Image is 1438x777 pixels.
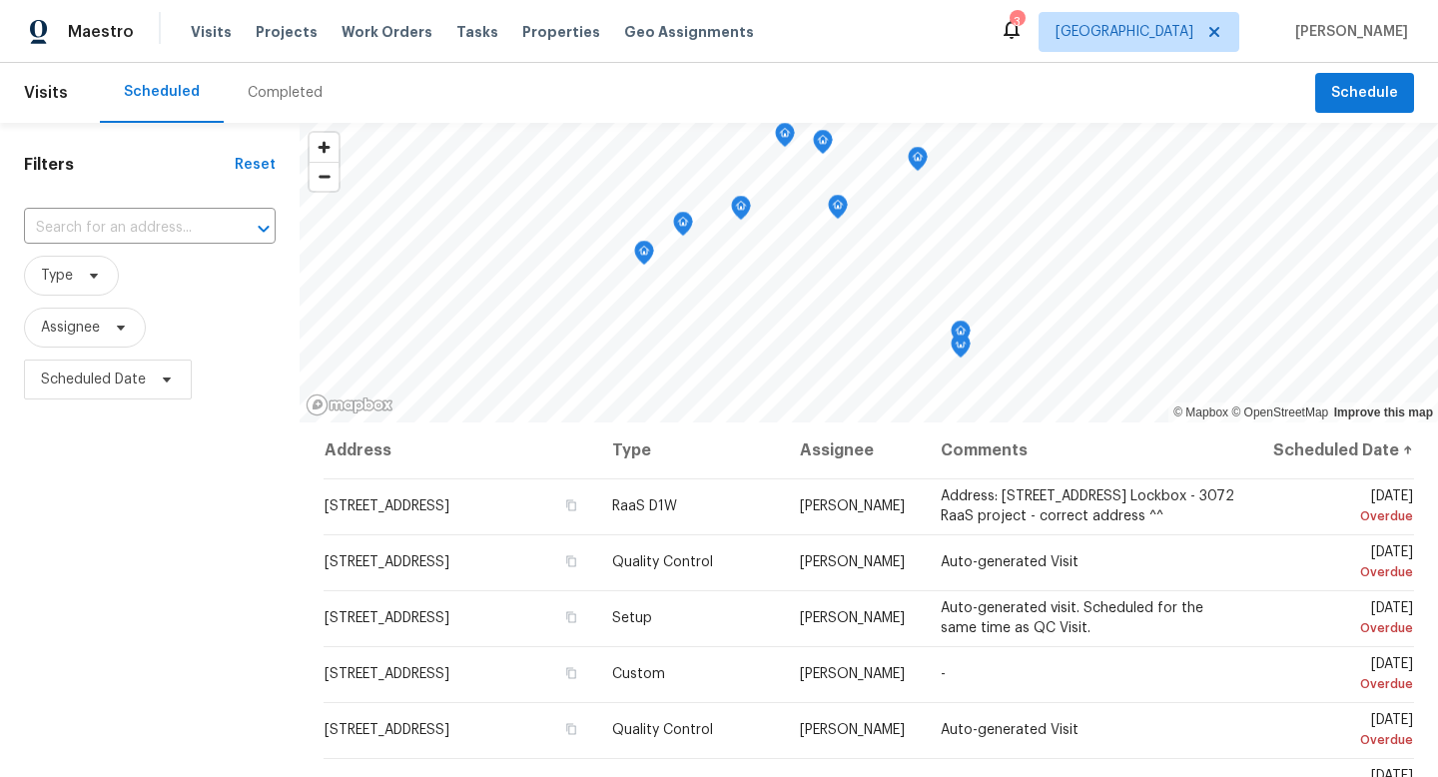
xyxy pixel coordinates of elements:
th: Address [324,422,596,478]
div: Overdue [1268,562,1413,582]
button: Zoom in [310,133,339,162]
span: Zoom out [310,163,339,191]
span: [STREET_ADDRESS] [325,499,449,513]
h1: Filters [24,155,235,175]
span: Quality Control [612,555,713,569]
span: [DATE] [1268,601,1413,638]
span: [PERSON_NAME] [1287,22,1408,42]
span: [DATE] [1268,713,1413,750]
span: [GEOGRAPHIC_DATA] [1056,22,1193,42]
span: Properties [522,22,600,42]
span: Type [41,266,73,286]
span: Geo Assignments [624,22,754,42]
div: Reset [235,155,276,175]
div: Map marker [908,147,928,178]
span: Address: [STREET_ADDRESS] Lockbox - 3072 RaaS project - correct address ^^ [941,489,1234,523]
div: Overdue [1268,674,1413,694]
canvas: Map [300,123,1438,422]
span: [PERSON_NAME] [800,555,905,569]
span: Auto-generated Visit [941,555,1078,569]
div: Map marker [731,196,751,227]
button: Zoom out [310,162,339,191]
span: [PERSON_NAME] [800,499,905,513]
span: Visits [24,71,68,115]
span: Auto-generated visit. Scheduled for the same time as QC Visit. [941,601,1203,635]
span: [DATE] [1268,489,1413,526]
div: Map marker [673,212,693,243]
div: Scheduled [124,82,200,102]
span: Work Orders [342,22,432,42]
span: RaaS D1W [612,499,677,513]
span: Assignee [41,318,100,338]
span: Schedule [1331,81,1398,106]
button: Copy Address [562,552,580,570]
span: Tasks [456,25,498,39]
span: Quality Control [612,723,713,737]
th: Comments [925,422,1252,478]
th: Scheduled Date ↑ [1252,422,1414,478]
div: Map marker [634,241,654,272]
div: 3 [1010,12,1024,32]
div: Map marker [775,123,795,154]
span: Maestro [68,22,134,42]
span: [STREET_ADDRESS] [325,611,449,625]
input: Search for an address... [24,213,220,244]
button: Copy Address [562,720,580,738]
span: [STREET_ADDRESS] [325,555,449,569]
span: [DATE] [1268,545,1413,582]
span: [STREET_ADDRESS] [325,667,449,681]
a: Mapbox [1173,405,1228,419]
div: Map marker [951,321,971,352]
button: Copy Address [562,664,580,682]
a: Improve this map [1334,405,1433,419]
div: Overdue [1268,506,1413,526]
button: Schedule [1315,73,1414,114]
div: Overdue [1268,730,1413,750]
span: [PERSON_NAME] [800,667,905,681]
div: Overdue [1268,618,1413,638]
div: Completed [248,83,323,103]
span: [PERSON_NAME] [800,611,905,625]
span: Auto-generated Visit [941,723,1078,737]
button: Copy Address [562,496,580,514]
a: OpenStreetMap [1231,405,1328,419]
span: - [941,667,946,681]
div: Map marker [813,130,833,161]
span: [DATE] [1268,657,1413,694]
a: Mapbox homepage [306,393,393,416]
span: Custom [612,667,665,681]
button: Copy Address [562,608,580,626]
span: Visits [191,22,232,42]
span: Projects [256,22,318,42]
span: [STREET_ADDRESS] [325,723,449,737]
div: Map marker [828,195,848,226]
span: Setup [612,611,652,625]
button: Open [250,215,278,243]
th: Assignee [784,422,925,478]
span: Scheduled Date [41,370,146,389]
span: [PERSON_NAME] [800,723,905,737]
th: Type [596,422,784,478]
